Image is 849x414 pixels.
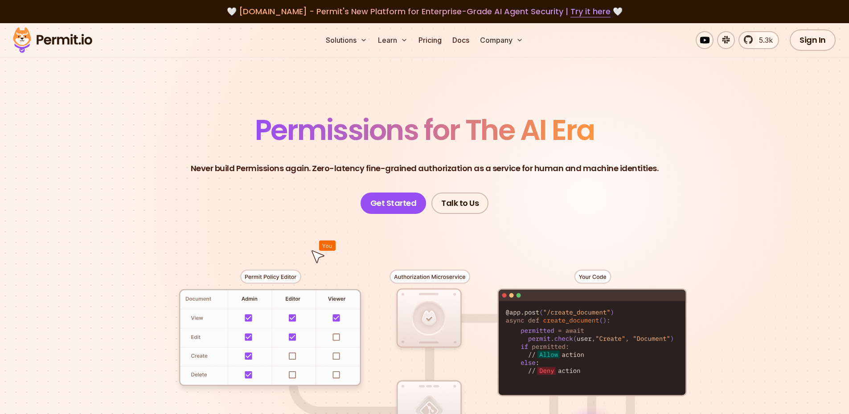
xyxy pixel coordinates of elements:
a: 5.3k [738,31,779,49]
div: 🤍 🤍 [21,5,828,18]
a: Docs [449,31,473,49]
img: Permit logo [9,25,96,55]
a: Try it here [570,6,611,17]
span: 5.3k [754,35,773,45]
a: Sign In [790,29,836,51]
a: Pricing [415,31,445,49]
p: Never build Permissions again. Zero-latency fine-grained authorization as a service for human and... [191,162,659,175]
span: [DOMAIN_NAME] - Permit's New Platform for Enterprise-Grade AI Agent Security | [239,6,611,17]
a: Get Started [361,193,427,214]
button: Company [476,31,527,49]
a: Talk to Us [431,193,488,214]
button: Learn [374,31,411,49]
button: Solutions [322,31,371,49]
span: Permissions for The AI Era [255,110,595,150]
